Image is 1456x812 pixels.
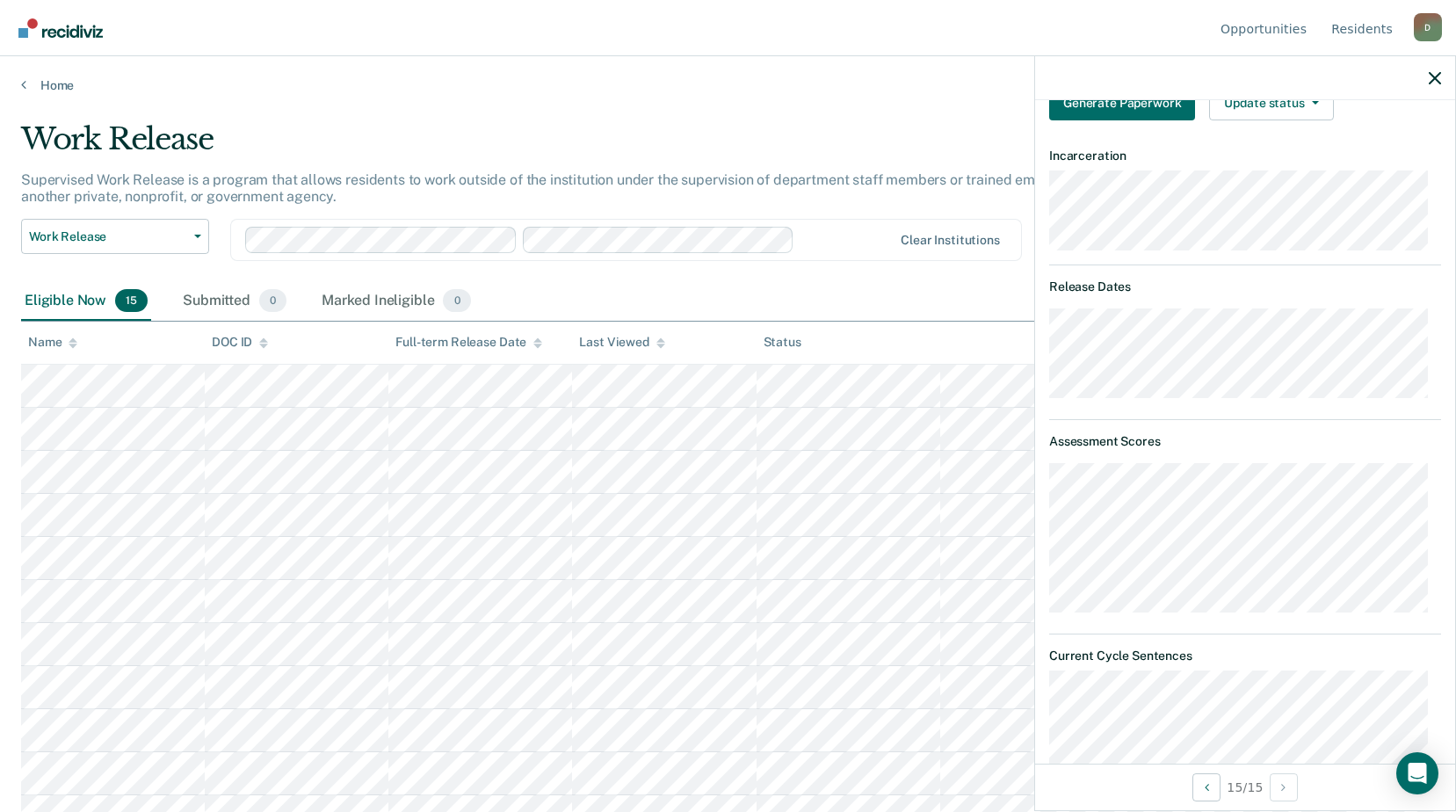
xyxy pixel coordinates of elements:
[179,282,290,321] div: Submitted
[28,335,77,350] div: Name
[764,335,801,350] div: Status
[21,77,1435,93] a: Home
[21,171,1102,205] p: Supervised Work Release is a program that allows residents to work outside of the institution und...
[1035,764,1455,810] div: 15 / 15
[1192,773,1221,801] button: Previous Opportunity
[1270,773,1298,801] button: Next Opportunity
[21,282,151,321] div: Eligible Now
[1414,13,1442,41] button: Profile dropdown button
[1049,85,1195,120] button: Generate Paperwork
[1396,752,1438,794] div: Open Intercom Messenger
[29,229,187,244] span: Work Release
[259,289,286,312] span: 0
[1049,434,1441,449] dt: Assessment Scores
[1209,85,1333,120] button: Update status
[115,289,148,312] span: 15
[395,335,542,350] div: Full-term Release Date
[1049,649,1441,663] dt: Current Cycle Sentences
[18,18,103,38] img: Recidiviz
[443,289,470,312] span: 0
[318,282,474,321] div: Marked Ineligible
[1049,279,1441,294] dt: Release Dates
[1414,13,1442,41] div: D
[901,233,1000,248] div: Clear institutions
[212,335,268,350] div: DOC ID
[21,121,1113,171] div: Work Release
[579,335,664,350] div: Last Viewed
[1049,149,1441,163] dt: Incarceration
